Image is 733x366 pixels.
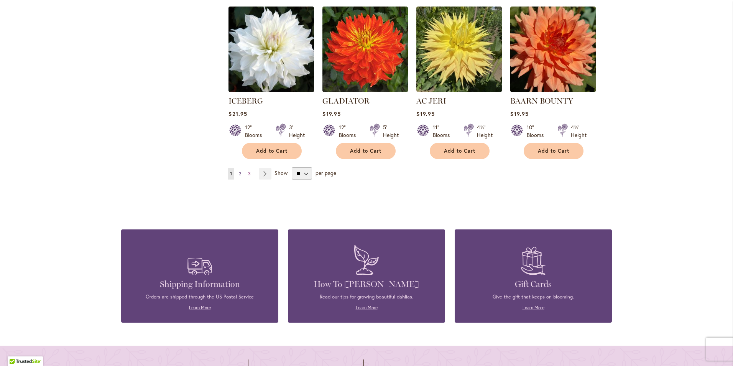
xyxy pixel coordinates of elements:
span: per page [316,169,336,176]
img: Baarn Bounty [510,7,596,92]
button: Add to Cart [430,143,490,159]
a: Gladiator [322,86,408,94]
a: Baarn Bounty [510,86,596,94]
a: AC Jeri [416,86,502,94]
a: 3 [246,168,253,180]
a: ICEBERG [228,96,263,106]
span: 2 [239,171,241,176]
a: Learn More [523,305,544,310]
h4: Gift Cards [466,279,600,290]
p: Read our tips for growing beautiful dahlias. [299,293,434,300]
a: GLADIATOR [322,96,370,106]
button: Add to Cart [336,143,396,159]
div: 4½' Height [477,124,493,139]
h4: How To [PERSON_NAME] [299,279,434,290]
p: Orders are shipped through the US Postal Service [133,293,267,300]
span: $19.95 [322,110,340,117]
a: 2 [237,168,243,180]
p: Give the gift that keeps on blooming. [466,293,600,300]
img: ICEBERG [228,7,314,92]
h4: Shipping Information [133,279,267,290]
button: Add to Cart [524,143,583,159]
iframe: Launch Accessibility Center [6,339,27,360]
a: Learn More [189,305,211,310]
img: Gladiator [322,7,408,92]
div: 12" Blooms [245,124,266,139]
a: BAARN BOUNTY [510,96,573,106]
span: $19.95 [510,110,528,117]
span: $19.95 [416,110,434,117]
span: 1 [230,171,232,176]
a: ICEBERG [228,86,314,94]
span: Show [274,169,288,176]
button: Add to Cart [242,143,302,159]
div: 4½' Height [571,124,587,139]
div: 10" Blooms [527,124,548,139]
span: Add to Cart [444,148,475,154]
div: 12" Blooms [339,124,360,139]
span: 3 [248,171,251,176]
div: 3' Height [289,124,305,139]
a: Learn More [356,305,378,310]
span: $21.95 [228,110,247,117]
span: Add to Cart [538,148,569,154]
img: AC Jeri [416,7,502,92]
span: Add to Cart [256,148,288,154]
div: 5' Height [383,124,399,139]
a: AC JERI [416,96,446,106]
span: Add to Cart [350,148,381,154]
div: 11" Blooms [433,124,454,139]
